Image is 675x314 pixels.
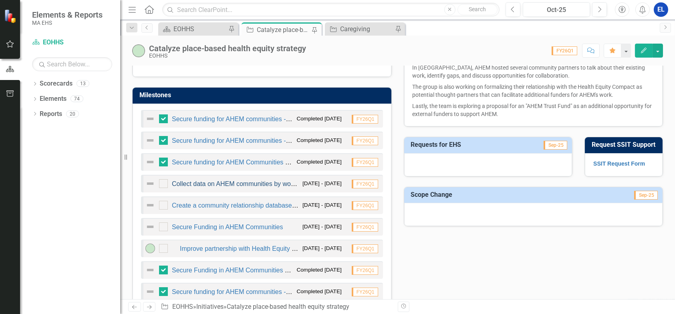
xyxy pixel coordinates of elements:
[413,81,655,100] p: The group is also working on formalizing their relationship with the Health Equity Compact as pot...
[40,94,66,104] a: Elements
[145,244,155,253] img: On-track
[340,24,393,34] div: Caregiving
[145,287,155,296] img: Not Defined
[32,38,112,47] a: EOHHS
[32,57,112,71] input: Search Below...
[352,223,378,232] span: FY26Q1
[327,24,393,34] a: Caregiving
[469,6,486,12] span: Search
[32,20,103,26] small: MA EHS
[66,110,79,117] div: 20
[162,3,499,17] input: Search ClearPoint...
[457,4,498,15] button: Search
[145,222,155,232] img: Not Defined
[526,5,588,15] div: Oct-25
[145,114,155,124] img: Not Defined
[654,2,668,17] button: EL
[352,288,378,296] span: FY26Q1
[302,201,342,209] small: [DATE] - [DATE]
[411,191,567,198] h3: Scope Change
[413,100,655,118] p: Lastly, the team is exploring a proposal for an "AHEM Trust Fund" as an additional opportunity fo...
[71,96,83,102] div: 74
[145,179,155,188] img: Not Defined
[40,79,73,88] a: Scorecards
[180,245,452,252] a: Improve partnership with Health Equity Compact to secure funding for more AHEM communities
[172,303,193,310] a: EOHHS
[302,180,342,187] small: [DATE] - [DATE]
[296,266,341,274] small: Completed [DATE]
[196,303,224,310] a: Initiatives
[172,137,355,144] a: Secure funding for AHEM communities - [GEOGRAPHIC_DATA]
[296,136,341,144] small: Completed [DATE]
[352,201,378,210] span: FY26Q1
[4,9,18,23] img: ClearPoint Strategy
[352,115,378,124] span: FY26Q1
[172,159,356,166] a: Secure funding for AHEM Communities - [GEOGRAPHIC_DATA]
[132,44,145,57] img: On-track
[302,244,342,252] small: [DATE] - [DATE]
[352,136,378,145] span: FY26Q1
[77,80,89,87] div: 13
[257,25,310,35] div: Catalyze place-based health equity strategy
[139,92,387,99] h3: Milestones
[413,62,655,81] p: In [GEOGRAPHIC_DATA], AHEM hosted several community partners to talk about their existing work, i...
[634,191,658,200] span: Sep-25
[172,288,355,295] a: Secure funding for AHEM communities - [GEOGRAPHIC_DATA]
[302,223,342,230] small: [DATE] - [DATE]
[173,24,226,34] div: EOHHS
[552,46,577,55] span: FY26Q1
[172,267,569,274] a: Secure Funding in AHEM Communities - [GEOGRAPHIC_DATA] ([GEOGRAPHIC_DATA], [GEOGRAPHIC_DATA], [GE...
[145,265,155,275] img: Not Defined
[411,141,517,148] h3: Requests for EHS
[172,116,544,122] a: Secure funding for AHEM communities - [GEOGRAPHIC_DATA], [GEOGRAPHIC_DATA][PERSON_NAME][GEOGRAPHI...
[172,224,283,230] a: Secure Funding in AHEM Communities
[40,110,62,119] a: Reports
[172,202,499,209] a: Create a community relationship database cataloguing EOHHS agencies' relationships in all 30 AHEM...
[352,266,378,275] span: FY26Q1
[296,115,341,122] small: Completed [DATE]
[32,10,103,20] span: Elements & Reports
[145,200,155,210] img: Not Defined
[523,2,590,17] button: Oct-25
[544,141,567,150] span: Sep-25
[592,141,659,148] h3: Request SSIT Support
[172,180,375,187] a: Collect data on AHEM communities by working with local health experts
[149,44,306,53] div: Catalyze place-based health equity strategy
[145,157,155,167] img: Not Defined
[296,288,341,295] small: Completed [DATE]
[296,158,341,166] small: Completed [DATE]
[149,53,306,59] div: EOHHS
[161,302,391,312] div: » »
[352,158,378,167] span: FY26Q1
[227,303,349,310] div: Catalyze place-based health equity strategy
[352,180,378,188] span: FY26Q1
[352,244,378,253] span: FY26Q1
[593,160,645,167] a: SSIT Request Form
[160,24,226,34] a: EOHHS
[145,136,155,145] img: Not Defined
